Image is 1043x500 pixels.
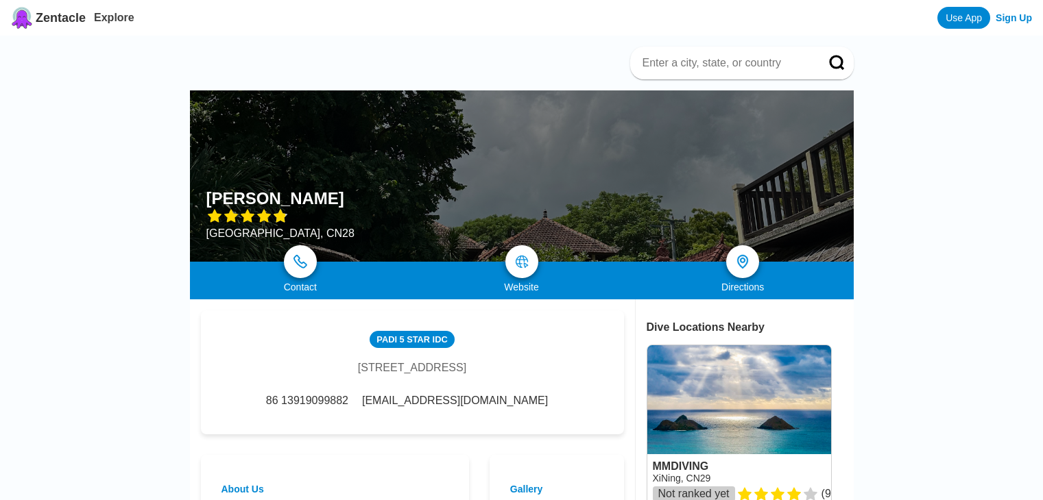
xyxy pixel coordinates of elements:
[358,362,466,374] div: [STREET_ADDRESS]
[370,331,454,348] div: PADI 5 Star IDC
[647,321,854,334] div: Dive Locations Nearby
[190,282,411,292] div: Contact
[641,56,810,70] input: Enter a city, state, or country
[206,189,344,208] h1: [PERSON_NAME]
[996,12,1032,23] a: Sign Up
[632,282,854,292] div: Directions
[937,7,990,29] a: Use App
[11,7,86,29] a: Zentacle logoZentacle
[734,253,751,270] img: directions
[726,245,759,278] a: directions
[411,282,632,292] div: Website
[94,12,134,23] a: Explore
[293,255,307,268] img: phone
[206,227,355,240] div: [GEOGRAPHIC_DATA], CN28
[515,255,529,268] img: map
[653,473,711,484] a: XiNing, CN29
[266,395,348,407] span: 86 13919099882
[36,11,86,25] span: Zentacle
[362,395,548,407] span: [EMAIL_ADDRESS][DOMAIN_NAME]
[11,7,33,29] img: Zentacle logo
